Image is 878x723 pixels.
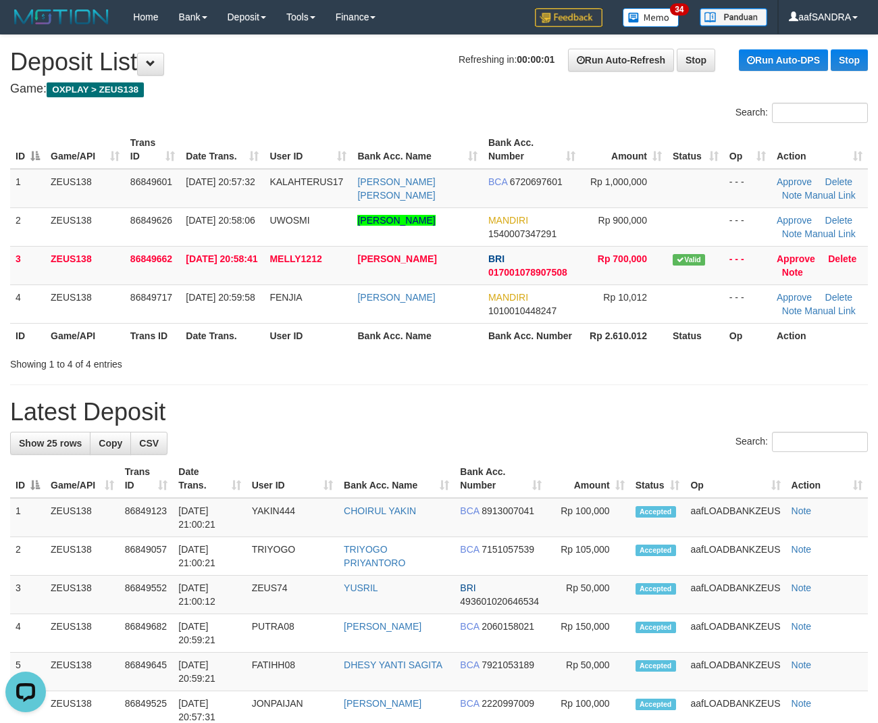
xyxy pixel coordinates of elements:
th: Status: activate to sort column ascending [667,130,724,169]
span: Copy 017001078907508 to clipboard [488,267,567,278]
input: Search: [772,103,868,123]
span: Refreshing in: [459,54,554,65]
th: Bank Acc. Number: activate to sort column ascending [455,459,547,498]
span: BCA [460,698,479,709]
a: [PERSON_NAME] [344,698,421,709]
button: Open LiveChat chat widget [5,5,46,46]
td: ZEUS138 [45,207,125,246]
a: Copy [90,432,131,455]
input: Search: [772,432,868,452]
span: 34 [670,3,688,16]
td: 3 [10,246,45,284]
span: [DATE] 20:57:32 [186,176,255,187]
th: Amount: activate to sort column ascending [581,130,667,169]
td: ZEUS138 [45,614,120,653]
span: MANDIRI [488,292,528,303]
span: 86849662 [130,253,172,264]
a: Note [782,267,803,278]
div: Showing 1 to 4 of 4 entries [10,352,356,371]
th: Bank Acc. Name [352,323,482,348]
label: Search: [735,432,868,452]
td: 4 [10,284,45,323]
span: Accepted [636,699,676,710]
td: ZEUS138 [45,653,120,691]
span: MANDIRI [488,215,528,226]
a: Note [792,544,812,555]
td: ZEUS138 [45,169,125,208]
th: Op: activate to sort column ascending [724,130,771,169]
a: Approve [777,292,812,303]
th: User ID [264,323,352,348]
th: Op: activate to sort column ascending [685,459,785,498]
span: BRI [488,253,505,264]
td: [DATE] 20:59:21 [173,653,246,691]
a: Note [782,228,802,239]
td: YAKIN444 [247,498,338,537]
td: aafLOADBANKZEUS [685,653,785,691]
a: Manual Link [804,190,856,201]
a: Delete [825,176,852,187]
td: 2 [10,207,45,246]
span: BCA [460,544,479,555]
span: BCA [488,176,507,187]
a: Approve [777,176,812,187]
td: [DATE] 21:00:21 [173,498,246,537]
th: User ID: activate to sort column ascending [264,130,352,169]
h1: Latest Deposit [10,399,868,426]
span: Copy 2220997009 to clipboard [482,698,534,709]
span: BCA [460,621,479,632]
a: Note [792,659,812,670]
span: Accepted [636,545,676,556]
th: Rp 2.610.012 [581,323,667,348]
th: Action: activate to sort column ascending [771,130,868,169]
a: Delete [825,215,852,226]
a: [PERSON_NAME] [344,621,421,632]
td: 4 [10,614,45,653]
span: 86849717 [130,292,172,303]
td: ZEUS74 [247,576,338,614]
th: ID [10,323,45,348]
td: [DATE] 21:00:12 [173,576,246,614]
th: Date Trans.: activate to sort column ascending [180,130,264,169]
label: Search: [735,103,868,123]
a: DHESY YANTI SAGITA [344,659,442,670]
h1: Deposit List [10,49,868,76]
span: Copy 7151057539 to clipboard [482,544,534,555]
td: PUTRA08 [247,614,338,653]
th: Date Trans. [180,323,264,348]
td: Rp 105,000 [547,537,629,576]
th: Status [667,323,724,348]
span: Rp 700,000 [598,253,647,264]
a: Stop [831,49,868,71]
th: Op [724,323,771,348]
td: Rp 50,000 [547,576,629,614]
span: Copy 2060158021 to clipboard [482,621,534,632]
span: Accepted [636,583,676,595]
td: aafLOADBANKZEUS [685,576,785,614]
span: Accepted [636,660,676,672]
a: Note [792,582,812,593]
a: Note [792,505,812,516]
img: panduan.png [700,8,767,26]
th: Bank Acc. Name: activate to sort column ascending [338,459,455,498]
th: Game/API: activate to sort column ascending [45,130,125,169]
img: Feedback.jpg [535,8,602,27]
th: Amount: activate to sort column ascending [547,459,629,498]
a: Note [782,305,802,316]
a: CHOIRUL YAKIN [344,505,416,516]
span: 86849626 [130,215,172,226]
th: Status: activate to sort column ascending [630,459,686,498]
a: Note [792,621,812,632]
a: Approve [777,253,815,264]
span: CSV [139,438,159,449]
strong: 00:00:01 [517,54,554,65]
td: 2 [10,537,45,576]
span: Valid transaction [673,254,705,266]
span: Copy 493601020646534 to clipboard [460,596,539,607]
th: Trans ID: activate to sort column ascending [120,459,174,498]
a: [PERSON_NAME] [357,215,435,226]
td: - - - [724,284,771,323]
a: Note [792,698,812,709]
a: Stop [677,49,715,72]
a: Delete [825,292,852,303]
